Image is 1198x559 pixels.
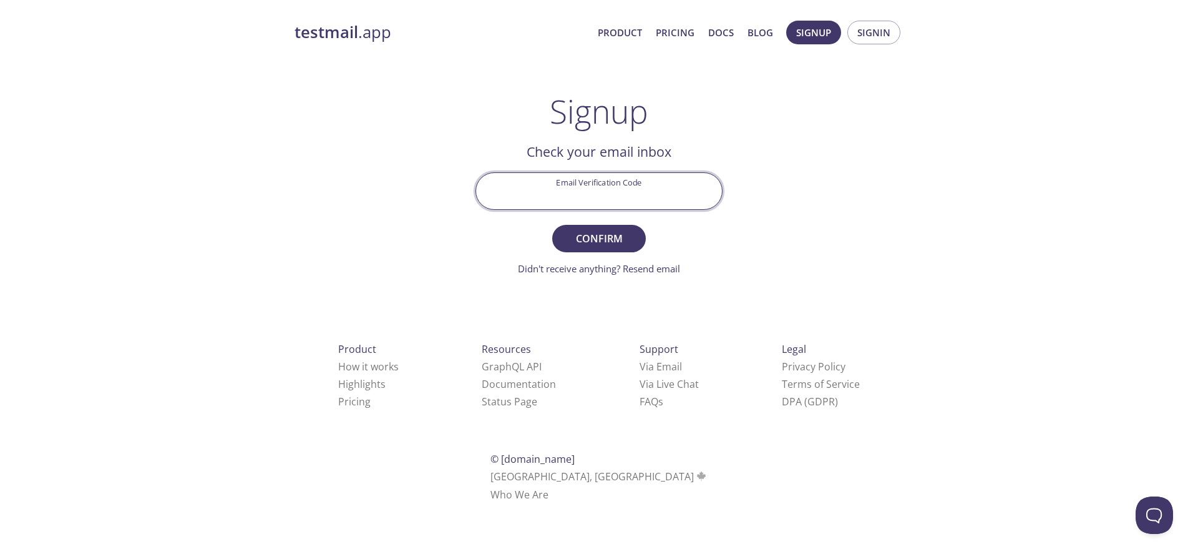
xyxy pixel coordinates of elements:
strong: testmail [295,21,358,43]
a: Highlights [338,377,386,391]
a: Documentation [482,377,556,391]
span: [GEOGRAPHIC_DATA], [GEOGRAPHIC_DATA] [490,470,708,483]
span: Resources [482,342,531,356]
a: GraphQL API [482,360,542,373]
a: Via Live Chat [640,377,699,391]
a: Pricing [656,24,694,41]
iframe: Help Scout Beacon - Open [1136,497,1173,534]
span: © [DOMAIN_NAME] [490,452,575,466]
a: Via Email [640,360,682,373]
span: Legal [782,342,806,356]
button: Signup [786,21,841,44]
h1: Signup [550,92,648,130]
span: Signup [796,24,831,41]
a: How it works [338,360,399,373]
a: Blog [748,24,773,41]
a: FAQ [640,395,663,408]
a: Didn't receive anything? Resend email [518,262,680,275]
span: s [658,395,663,408]
span: Support [640,342,678,356]
button: Confirm [552,225,646,252]
a: DPA (GDPR) [782,395,838,408]
a: Product [598,24,642,41]
span: Confirm [566,230,632,247]
a: Privacy Policy [782,360,845,373]
a: Status Page [482,395,537,408]
a: Docs [708,24,734,41]
a: Who We Are [490,488,548,502]
a: Pricing [338,395,371,408]
button: Signin [847,21,900,44]
h2: Check your email inbox [475,141,723,162]
a: testmail.app [295,22,588,43]
span: Signin [857,24,890,41]
a: Terms of Service [782,377,860,391]
span: Product [338,342,376,356]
